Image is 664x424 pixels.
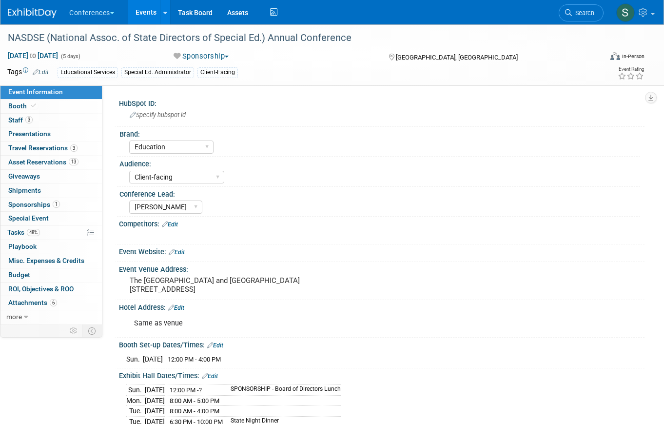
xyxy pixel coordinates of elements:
span: Event Information [8,88,63,96]
a: Booth [0,100,102,113]
td: [DATE] [145,406,165,417]
span: 1 [53,201,60,208]
div: Educational Services [58,67,118,78]
td: Tags [7,67,49,78]
pre: The [GEOGRAPHIC_DATA] and [GEOGRAPHIC_DATA] [STREET_ADDRESS] [130,276,327,294]
span: Tasks [7,228,40,236]
td: Tue. [126,406,145,417]
td: Toggle Event Tabs [82,324,102,337]
td: Mon. [126,395,145,406]
span: Search [572,9,594,17]
td: [DATE] [143,354,163,364]
a: Tasks48% [0,226,102,240]
span: 8:00 AM - 5:00 PM [170,397,219,404]
a: Giveaways [0,170,102,183]
a: Staff3 [0,114,102,127]
div: Booth Set-up Dates/Times: [119,338,644,350]
div: NASDSE (National Assoc. of State Directors of Special Ed.) Annual Conference [4,29,590,47]
div: Event Website: [119,244,644,257]
i: Booth reservation complete [31,103,36,108]
a: Asset Reservations13 [0,156,102,169]
div: Same as venue [127,314,542,333]
td: [DATE] [145,395,165,406]
span: 13 [69,158,78,165]
a: Search [559,4,604,21]
a: Budget [0,268,102,282]
span: Playbook [8,242,37,250]
div: Exhibit Hall Dates/Times: [119,368,644,381]
a: Travel Reservations3 [0,141,102,155]
span: 12:00 PM - [170,386,202,394]
td: Personalize Event Tab Strip [65,324,82,337]
div: Client-Facing [197,67,238,78]
span: ROI, Objectives & ROO [8,285,74,293]
span: Sponsorships [8,201,60,208]
span: Attachments [8,299,57,306]
div: Special Ed. Administrator [121,67,194,78]
span: more [6,313,22,321]
a: Sponsorships1 [0,198,102,212]
span: Shipments [8,186,41,194]
a: Edit [162,221,178,228]
span: Staff [8,116,33,124]
div: Audience: [119,157,640,169]
a: Edit [168,304,184,311]
div: Competitors: [119,217,644,229]
img: Sophie Buffo [616,3,635,22]
a: Attachments6 [0,296,102,310]
a: Edit [33,69,49,76]
span: Travel Reservations [8,144,78,152]
span: 12:00 PM - 4:00 PM [168,356,221,363]
a: more [0,310,102,324]
a: Event Information [0,85,102,99]
span: 8:00 AM - 4:00 PM [170,407,219,415]
a: Edit [169,249,185,256]
span: 3 [25,116,33,123]
span: [GEOGRAPHIC_DATA], [GEOGRAPHIC_DATA] [396,54,518,61]
a: Playbook [0,240,102,254]
span: 6 [50,299,57,306]
a: Edit [207,342,223,349]
a: ROI, Objectives & ROO [0,283,102,296]
span: Misc. Expenses & Credits [8,257,84,264]
a: Shipments [0,184,102,198]
a: Edit [202,373,218,380]
img: ExhibitDay [8,8,57,18]
div: Event Rating [618,67,644,72]
span: Presentations [8,130,51,138]
span: ? [199,386,202,394]
td: SPONSORSHIP - Board of Directors Lunch [225,385,341,396]
span: Specify hubspot id [130,111,186,119]
td: [DATE] [145,385,165,396]
div: In-Person [622,53,644,60]
div: HubSpot ID: [119,96,644,108]
a: Presentations [0,127,102,141]
a: Special Event [0,212,102,225]
div: Conference Lead: [119,187,640,199]
div: Event Venue Address: [119,262,644,274]
span: Special Event [8,214,49,222]
a: Misc. Expenses & Credits [0,254,102,268]
span: 48% [27,229,40,236]
div: Hotel Address: [119,300,644,313]
td: Sun. [126,385,145,396]
img: Format-Inperson.png [610,52,620,60]
td: Sun. [126,354,143,364]
span: 3 [70,144,78,152]
span: Booth [8,102,38,110]
div: Event Format [550,51,644,65]
span: Asset Reservations [8,158,78,166]
button: Sponsorship [170,51,233,61]
span: (5 days) [60,53,80,60]
span: to [28,52,38,60]
span: Giveaways [8,172,40,180]
div: Brand: [119,127,640,139]
span: Budget [8,271,30,279]
span: [DATE] [DATE] [7,51,59,60]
